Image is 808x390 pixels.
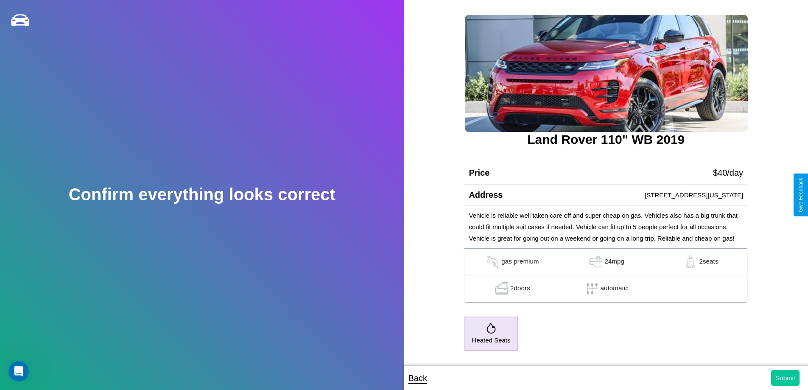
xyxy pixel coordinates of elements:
h3: Land Rover 110" WB 2019 [464,132,747,147]
p: Vehicle is reliable well taken care off and super cheap on gas. Vehicles also has a big trunk tha... [469,210,743,244]
h4: Price [469,168,489,178]
img: gas [484,255,501,268]
p: 24 mpg [604,255,624,268]
p: Back [408,370,427,386]
p: 2 seats [699,255,718,268]
button: Submit [771,370,800,386]
p: $ 40 /day [713,165,743,180]
h4: Address [469,190,503,200]
p: gas premium [501,255,539,268]
div: Give Feedback [798,178,804,212]
p: automatic [601,282,629,295]
table: simple table [464,249,747,302]
p: [STREET_ADDRESS][US_STATE] [645,189,743,201]
iframe: Intercom live chat [8,361,29,382]
p: 2 doors [510,282,530,295]
img: gas [493,282,510,295]
img: gas [587,255,604,268]
p: Heated Seats [472,334,511,346]
img: gas [682,255,699,268]
h2: Confirm everything looks correct [69,185,336,204]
